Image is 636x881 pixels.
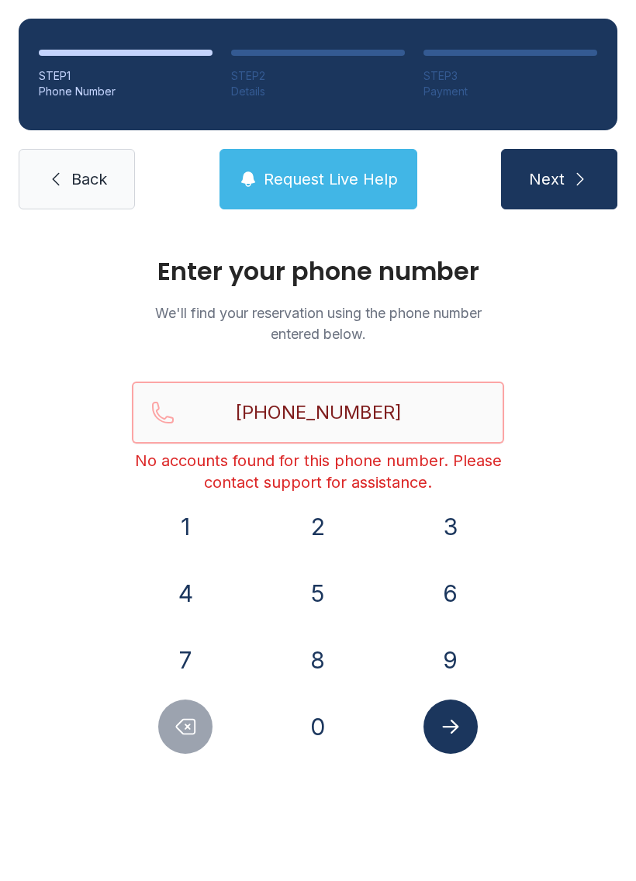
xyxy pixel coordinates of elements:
div: Details [231,84,405,99]
div: STEP 1 [39,68,213,84]
button: Submit lookup form [423,700,478,754]
div: STEP 3 [423,68,597,84]
button: 9 [423,633,478,687]
button: 4 [158,566,213,620]
button: Delete number [158,700,213,754]
button: 6 [423,566,478,620]
button: 5 [291,566,345,620]
span: Request Live Help [264,168,398,190]
button: 2 [291,499,345,554]
button: 1 [158,499,213,554]
button: 3 [423,499,478,554]
button: 8 [291,633,345,687]
h1: Enter your phone number [132,259,504,284]
div: STEP 2 [231,68,405,84]
div: Payment [423,84,597,99]
p: We'll find your reservation using the phone number entered below. [132,302,504,344]
div: No accounts found for this phone number. Please contact support for assistance. [132,450,504,493]
button: 7 [158,633,213,687]
div: Phone Number [39,84,213,99]
span: Back [71,168,107,190]
button: 0 [291,700,345,754]
input: Reservation phone number [132,382,504,444]
span: Next [529,168,565,190]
